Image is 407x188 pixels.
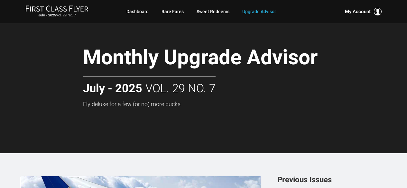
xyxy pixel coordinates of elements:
span: My Account [345,8,371,15]
a: Dashboard [126,6,149,17]
strong: July - 2025 [83,82,142,95]
strong: July - 2025 [38,13,56,17]
a: Upgrade Advisor [242,6,276,17]
a: Rare Fares [162,6,184,17]
h1: Monthly Upgrade Advisor [83,46,355,71]
small: Vol. 29 No. 7 [25,13,88,18]
h2: Vol. 29 No. 7 [83,76,216,95]
a: First Class FlyerJuly - 2025Vol. 29 No. 7 [25,5,88,18]
h3: Fly deluxe for a few (or no) more bucks [83,101,355,107]
img: First Class Flyer [25,5,88,12]
a: Sweet Redeems [197,6,229,17]
button: My Account [345,8,382,15]
h3: Previous Issues [277,176,387,184]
